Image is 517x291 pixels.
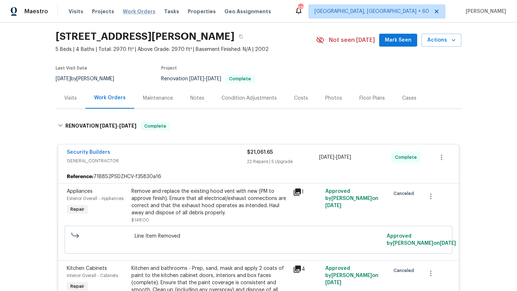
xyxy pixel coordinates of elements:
[58,170,459,183] div: 71B852PSDZHCV-f35830a16
[67,150,110,155] a: Security Builders
[24,8,48,15] span: Maestro
[224,8,271,15] span: Geo Assignments
[325,280,341,285] span: [DATE]
[56,115,461,138] div: RENOVATION [DATE]-[DATE]Complete
[190,95,204,102] div: Notes
[359,95,385,102] div: Floor Plans
[189,76,204,81] span: [DATE]
[325,189,378,208] span: Approved by [PERSON_NAME] on
[135,233,383,240] span: Line Item Removed
[395,154,420,161] span: Complete
[92,8,114,15] span: Projects
[427,36,456,45] span: Actions
[402,95,416,102] div: Cases
[234,30,247,43] button: Copy Address
[315,8,429,15] span: [GEOGRAPHIC_DATA], [GEOGRAPHIC_DATA] + 60
[143,95,173,102] div: Maintenance
[247,150,273,155] span: $21,061.65
[141,123,169,130] span: Complete
[421,34,461,47] button: Actions
[336,155,351,160] span: [DATE]
[247,158,319,165] div: 22 Repairs | 5 Upgrade
[56,46,316,53] span: 5 Beds | 4 Baths | Total: 2970 ft² | Above Grade: 2970 ft² | Basement Finished: N/A | 2002
[67,173,93,180] b: Reference:
[56,76,71,81] span: [DATE]
[298,4,303,11] div: 688
[164,9,179,14] span: Tasks
[325,266,378,285] span: Approved by [PERSON_NAME] on
[385,36,411,45] span: Mark Seen
[379,34,417,47] button: Mark Seen
[67,266,107,271] span: Kitchen Cabinets
[206,76,221,81] span: [DATE]
[387,234,456,246] span: Approved by [PERSON_NAME] on
[67,273,118,278] span: Interior Overall - Cabinets
[67,206,87,213] span: Repair
[100,123,117,128] span: [DATE]
[319,155,334,160] span: [DATE]
[319,154,351,161] span: -
[56,75,123,83] div: by [PERSON_NAME]
[67,189,93,194] span: Appliances
[325,95,342,102] div: Photos
[67,157,247,164] span: GENERAL_CONTRACTOR
[119,123,136,128] span: [DATE]
[131,188,289,216] div: Remove and replace the existing hood vent with new (PM to approve finish). Ensure that all electr...
[393,190,417,197] span: Canceled
[65,122,136,130] h6: RENOVATION
[189,76,221,81] span: -
[67,196,124,201] span: Exterior Overall - Appliances
[222,95,277,102] div: Condition Adjustments
[293,188,321,196] div: 1
[64,95,77,102] div: Visits
[325,203,341,208] span: [DATE]
[463,8,506,15] span: [PERSON_NAME]
[131,218,149,222] span: $148.00
[161,66,177,70] span: Project
[94,94,126,101] div: Work Orders
[56,33,234,40] h2: [STREET_ADDRESS][PERSON_NAME]
[188,8,216,15] span: Properties
[294,95,308,102] div: Costs
[293,265,321,273] div: 4
[393,267,417,274] span: Canceled
[226,77,254,81] span: Complete
[100,123,136,128] span: -
[123,8,155,15] span: Work Orders
[161,76,255,81] span: Renovation
[440,241,456,246] span: [DATE]
[67,283,87,290] span: Repair
[329,37,375,44] span: Not seen [DATE]
[69,8,83,15] span: Visits
[56,66,87,70] span: Last Visit Date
